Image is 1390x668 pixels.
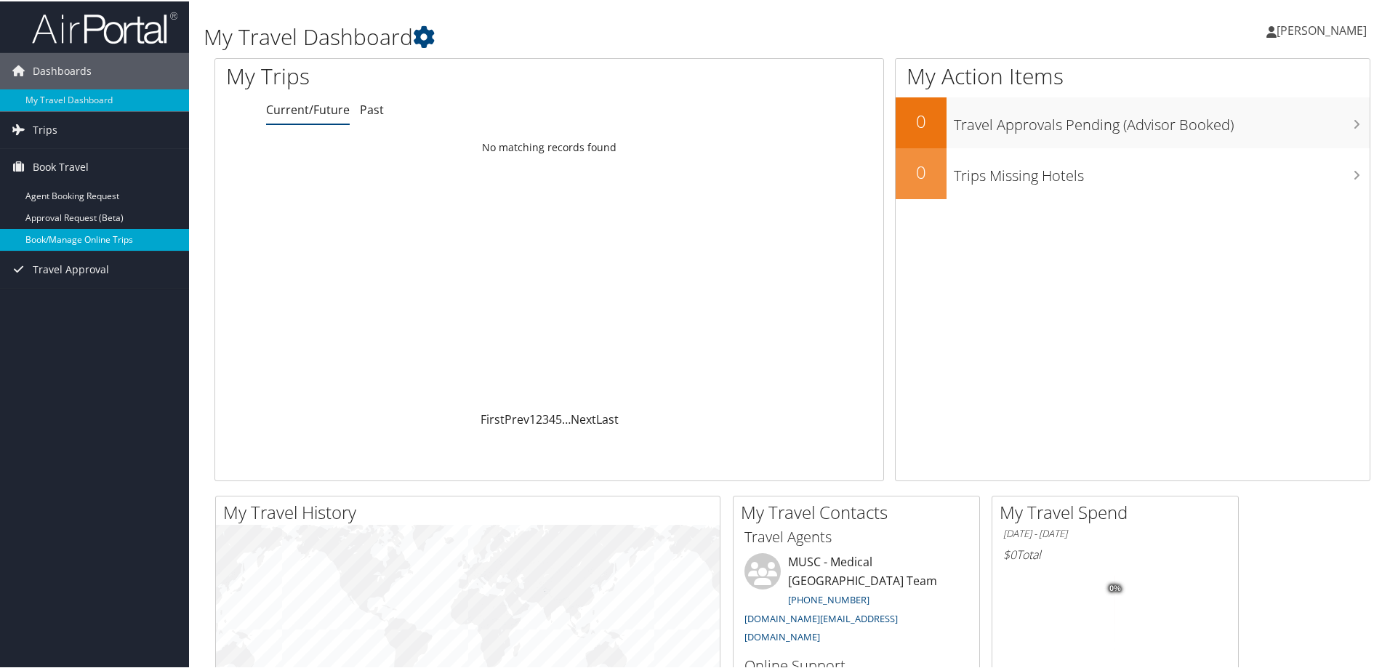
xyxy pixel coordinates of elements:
[737,552,976,648] li: MUSC - Medical [GEOGRAPHIC_DATA] Team
[596,410,619,426] a: Last
[741,499,979,523] h2: My Travel Contacts
[896,96,1370,147] a: 0Travel Approvals Pending (Advisor Booked)
[266,100,350,116] a: Current/Future
[896,60,1370,90] h1: My Action Items
[481,410,505,426] a: First
[1000,499,1238,523] h2: My Travel Spend
[1266,7,1381,51] a: [PERSON_NAME]
[954,106,1370,134] h3: Travel Approvals Pending (Advisor Booked)
[536,410,542,426] a: 2
[744,611,898,643] a: [DOMAIN_NAME][EMAIL_ADDRESS][DOMAIN_NAME]
[32,9,177,44] img: airportal-logo.png
[896,147,1370,198] a: 0Trips Missing Hotels
[555,410,562,426] a: 5
[529,410,536,426] a: 1
[33,110,57,147] span: Trips
[954,157,1370,185] h3: Trips Missing Hotels
[549,410,555,426] a: 4
[1109,583,1121,592] tspan: 0%
[896,108,947,132] h2: 0
[226,60,594,90] h1: My Trips
[1003,545,1016,561] span: $0
[33,250,109,286] span: Travel Approval
[360,100,384,116] a: Past
[788,592,869,605] a: [PHONE_NUMBER]
[1003,545,1227,561] h6: Total
[1277,21,1367,37] span: [PERSON_NAME]
[744,526,968,546] h3: Travel Agents
[562,410,571,426] span: …
[33,52,92,88] span: Dashboards
[505,410,529,426] a: Prev
[1003,526,1227,539] h6: [DATE] - [DATE]
[542,410,549,426] a: 3
[215,133,883,159] td: No matching records found
[223,499,720,523] h2: My Travel History
[33,148,89,184] span: Book Travel
[571,410,596,426] a: Next
[896,158,947,183] h2: 0
[204,20,989,51] h1: My Travel Dashboard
